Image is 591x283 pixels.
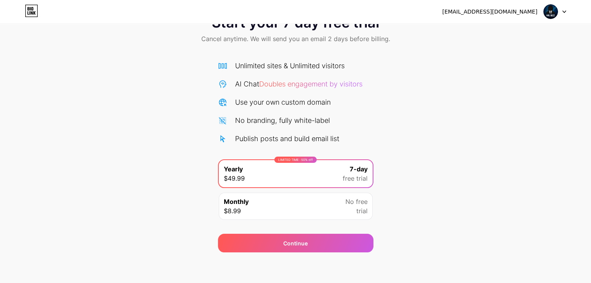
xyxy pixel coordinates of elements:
span: free trial [343,174,368,183]
span: $49.99 [224,174,245,183]
div: Use your own custom domain [235,97,331,107]
span: Start your 7 day free trial [212,15,379,30]
div: No branding, fully white-label [235,115,330,126]
div: Unlimited sites & Unlimited visitors [235,60,345,71]
img: mrbizzislife [543,4,558,19]
span: Continue [283,239,308,247]
div: [EMAIL_ADDRESS][DOMAIN_NAME] [442,8,537,16]
span: Monthly [224,197,249,206]
span: No free [345,197,368,206]
div: LIMITED TIME : 50% off [274,157,317,163]
span: 7-day [350,164,368,174]
div: AI Chat [235,79,363,89]
span: $8.99 [224,206,241,216]
div: Publish posts and build email list [235,133,339,144]
span: trial [356,206,368,216]
span: Doubles engagement by visitors [259,80,363,88]
span: Cancel anytime. We will send you an email 2 days before billing. [201,34,390,43]
span: Yearly [224,164,243,174]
